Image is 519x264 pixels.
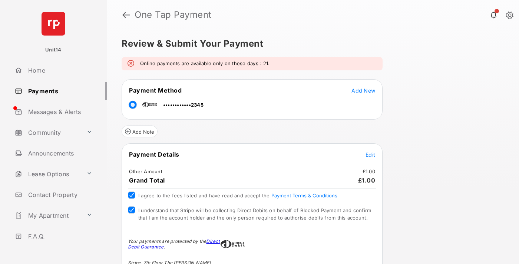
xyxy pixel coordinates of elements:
[12,227,107,245] a: F.A.Q.
[12,124,83,141] a: Community
[122,126,158,137] button: Add Note
[129,168,163,175] td: Other Amount
[163,102,204,108] span: ••••••••••••2345
[129,177,165,184] span: Grand Total
[128,238,221,250] div: Your payments are protected by the .
[271,193,337,198] button: I agree to the fees listed and have read and accept the
[12,165,83,183] a: Lease Options
[129,151,179,158] span: Payment Details
[366,151,375,158] span: Edit
[12,61,107,79] a: Home
[12,207,83,224] a: My Apartment
[12,103,107,121] a: Messages & Alerts
[135,10,212,19] strong: One Tap Payment
[122,39,498,48] h5: Review & Submit Your Payment
[128,238,220,250] a: Direct Debit Guarantee
[351,87,375,94] span: Add New
[362,168,376,175] td: £1.00
[129,87,182,94] span: Payment Method
[42,12,65,36] img: svg+xml;base64,PHN2ZyB4bWxucz0iaHR0cDovL3d3dy53My5vcmcvMjAwMC9zdmciIHdpZHRoPSI2NCIgaGVpZ2h0PSI2NC...
[366,151,375,158] button: Edit
[12,186,107,204] a: Contact Property
[12,82,107,100] a: Payments
[358,177,376,184] span: £1.00
[140,60,270,67] em: Online payments are available only on these days : 21.
[138,207,371,221] span: I understand that Stripe will be collecting Direct Debits on behalf of Blocked Payment and confir...
[12,144,107,162] a: Announcements
[351,87,375,94] button: Add New
[45,46,62,54] p: Unit14
[138,193,337,198] span: I agree to the fees listed and have read and accept the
